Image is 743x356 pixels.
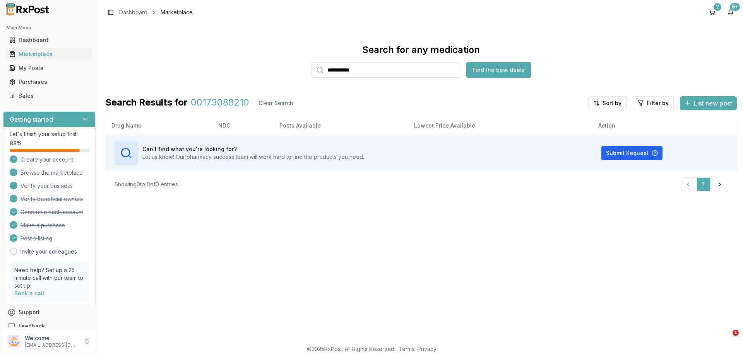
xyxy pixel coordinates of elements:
button: Feedback [3,319,96,333]
a: 1 [697,177,710,191]
span: 88 % [10,140,22,147]
span: Filter by [647,99,669,107]
button: 9+ [724,6,737,19]
span: 00173088210 [191,96,249,110]
button: Dashboard [3,34,96,46]
a: Invite your colleagues [21,248,77,256]
span: Create your account [21,156,73,164]
span: Make a purchase [21,221,65,229]
a: Terms [399,346,414,352]
nav: breadcrumb [119,9,193,16]
div: Dashboard [9,36,89,44]
span: Connect a bank account [21,208,83,216]
button: Find the best deals [466,62,531,78]
th: NDC [212,116,273,135]
button: Clear Search [252,96,300,110]
img: User avatar [8,335,20,347]
a: Sales [6,89,92,103]
button: Sales [3,90,96,102]
span: Post a listing [21,235,52,242]
a: List new post [680,100,737,108]
button: My Posts [3,62,96,74]
th: Posts Available [273,116,408,135]
button: 2 [706,6,718,19]
a: Book a call [14,290,44,296]
span: List new post [694,99,732,108]
a: Dashboard [119,9,147,16]
div: 2 [714,3,721,11]
button: List new post [680,96,737,110]
p: Let us know! Our pharmacy success team will work hard to find the products you need. [142,153,364,161]
div: Showing 0 to 0 of 0 entries [115,181,178,188]
a: Marketplace [6,47,92,61]
button: Purchases [3,76,96,88]
span: Marketplace [161,9,193,16]
h3: Can't find what you're looking for? [142,145,364,153]
span: Verify your business [21,182,73,190]
a: Go to next page [712,177,728,191]
span: Verify beneficial owners [21,195,83,203]
span: Browse the marketplace [21,169,83,177]
span: 1 [733,330,739,336]
a: Dashboard [6,33,92,47]
button: Sort by [588,96,627,110]
h2: Main Menu [6,25,92,31]
p: [EMAIL_ADDRESS][DOMAIN_NAME] [25,342,79,348]
a: Purchases [6,75,92,89]
h3: Getting started [10,115,53,124]
p: Let's finish your setup first! [10,130,89,138]
div: Sales [9,92,89,100]
th: Drug Name [105,116,212,135]
div: My Posts [9,64,89,72]
span: Search Results for [105,96,188,110]
th: Lowest Price Available [408,116,592,135]
p: Welcome [25,334,79,342]
iframe: Intercom live chat [717,330,735,348]
button: Support [3,305,96,319]
span: Sort by [603,99,621,107]
p: Need help? Set up a 25 minute call with our team to set up. [14,266,84,290]
div: 9+ [730,3,740,11]
img: RxPost Logo [3,3,53,15]
div: Marketplace [9,50,89,58]
div: Purchases [9,78,89,86]
span: Feedback [19,322,45,330]
div: Search for any medication [362,44,480,56]
nav: pagination [681,177,728,191]
th: Action [592,116,737,135]
button: Filter by [633,96,674,110]
a: Privacy [418,346,437,352]
button: Marketplace [3,48,96,60]
a: My Posts [6,61,92,75]
button: Submit Request [601,146,663,160]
